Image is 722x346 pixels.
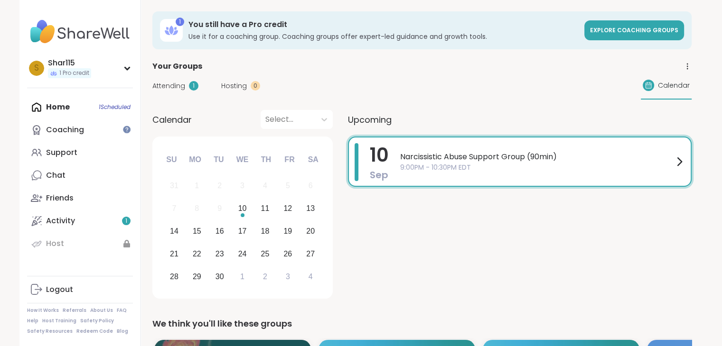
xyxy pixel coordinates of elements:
[27,141,133,164] a: Support
[278,199,298,219] div: Choose Friday, September 12th, 2025
[306,202,315,215] div: 13
[658,81,690,91] span: Calendar
[370,142,389,168] span: 10
[152,317,692,330] div: We think you'll like these groups
[170,225,178,237] div: 14
[309,270,313,283] div: 4
[584,20,684,40] a: Explore Coaching Groups
[255,266,275,287] div: Choose Thursday, October 2nd, 2025
[46,193,74,203] div: Friends
[255,199,275,219] div: Choose Thursday, September 11th, 2025
[188,32,579,41] h3: Use it for a coaching group. Coaching groups offer expert-led guidance and growth tools.
[170,179,178,192] div: 31
[187,244,207,264] div: Choose Monday, September 22nd, 2025
[117,328,128,335] a: Blog
[278,266,298,287] div: Choose Friday, October 3rd, 2025
[209,176,230,196] div: Not available Tuesday, September 2nd, 2025
[176,18,184,26] div: 1
[300,244,321,264] div: Choose Saturday, September 27th, 2025
[46,238,64,249] div: Host
[90,307,113,314] a: About Us
[42,318,76,324] a: Host Training
[217,179,222,192] div: 2
[251,81,260,91] div: 0
[48,58,91,68] div: Shar115
[63,307,86,314] a: Referrals
[187,176,207,196] div: Not available Monday, September 1st, 2025
[278,176,298,196] div: Not available Friday, September 5th, 2025
[189,81,198,91] div: 1
[306,225,315,237] div: 20
[300,221,321,242] div: Choose Saturday, September 20th, 2025
[195,179,199,192] div: 1
[193,225,201,237] div: 15
[27,318,38,324] a: Help
[370,168,388,182] span: Sep
[283,202,292,215] div: 12
[283,247,292,260] div: 26
[209,244,230,264] div: Choose Tuesday, September 23rd, 2025
[170,270,178,283] div: 28
[187,266,207,287] div: Choose Monday, September 29th, 2025
[27,307,59,314] a: How It Works
[164,221,185,242] div: Choose Sunday, September 14th, 2025
[255,176,275,196] div: Not available Thursday, September 4th, 2025
[188,19,579,30] h3: You still have a Pro credit
[255,221,275,242] div: Choose Thursday, September 18th, 2025
[46,170,66,181] div: Chat
[27,328,73,335] a: Safety Resources
[46,125,84,135] div: Coaching
[400,163,674,173] span: 9:00PM - 10:30PM EDT
[302,149,323,170] div: Sa
[238,202,247,215] div: 10
[46,284,73,295] div: Logout
[216,225,224,237] div: 16
[348,113,392,126] span: Upcoming
[27,15,133,48] img: ShareWell Nav Logo
[117,307,127,314] a: FAQ
[27,118,133,141] a: Coaching
[238,247,247,260] div: 24
[27,164,133,187] a: Chat
[152,81,185,91] span: Attending
[255,244,275,264] div: Choose Thursday, September 25th, 2025
[34,62,39,74] span: S
[232,266,253,287] div: Choose Wednesday, October 1st, 2025
[187,199,207,219] div: Not available Monday, September 8th, 2025
[163,174,322,288] div: month 2025-09
[123,126,131,133] iframe: Spotlight
[232,244,253,264] div: Choose Wednesday, September 24th, 2025
[209,266,230,287] div: Choose Tuesday, September 30th, 2025
[261,225,270,237] div: 18
[283,225,292,237] div: 19
[27,187,133,209] a: Friends
[216,247,224,260] div: 23
[27,209,133,232] a: Activity1
[232,221,253,242] div: Choose Wednesday, September 17th, 2025
[80,318,114,324] a: Safety Policy
[216,270,224,283] div: 30
[590,26,678,34] span: Explore Coaching Groups
[217,202,222,215] div: 9
[286,179,290,192] div: 5
[164,244,185,264] div: Choose Sunday, September 21st, 2025
[208,149,229,170] div: Tu
[261,202,270,215] div: 11
[125,217,127,225] span: 1
[261,247,270,260] div: 25
[164,199,185,219] div: Not available Sunday, September 7th, 2025
[76,328,113,335] a: Redeem Code
[185,149,206,170] div: Mo
[193,247,201,260] div: 22
[187,221,207,242] div: Choose Monday, September 15th, 2025
[195,202,199,215] div: 8
[278,244,298,264] div: Choose Friday, September 26th, 2025
[170,247,178,260] div: 21
[232,176,253,196] div: Not available Wednesday, September 3rd, 2025
[59,69,89,77] span: 1 Pro credit
[27,278,133,301] a: Logout
[161,149,182,170] div: Su
[279,149,300,170] div: Fr
[300,176,321,196] div: Not available Saturday, September 6th, 2025
[27,232,133,255] a: Host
